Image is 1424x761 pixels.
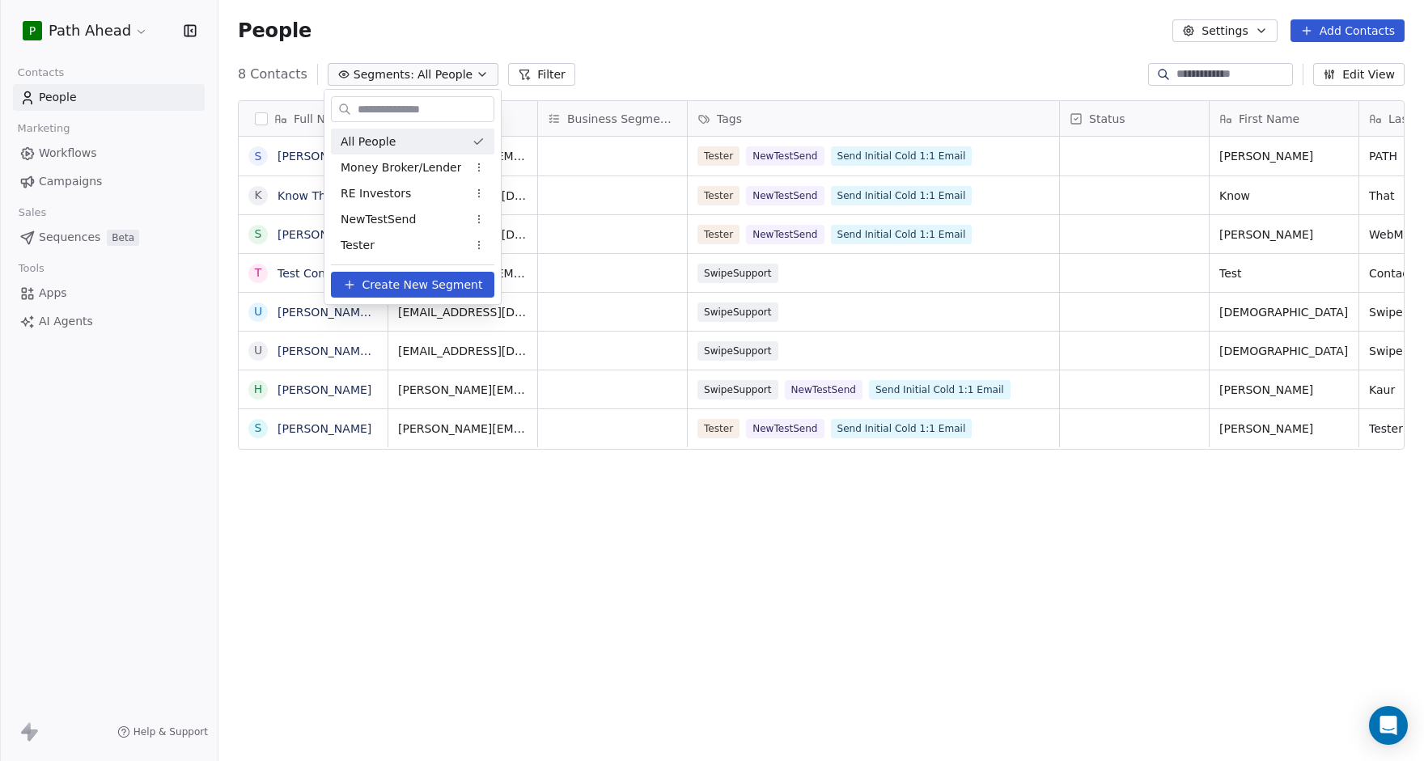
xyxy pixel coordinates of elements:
span: Create New Segment [362,277,483,294]
span: RE Investors [341,185,411,202]
button: Create New Segment [331,272,494,298]
span: Money Broker/Lender [341,159,461,176]
div: Suggestions [331,129,494,258]
span: Tester [341,237,375,254]
span: NewTestSend [341,211,416,228]
span: All People [341,133,396,150]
